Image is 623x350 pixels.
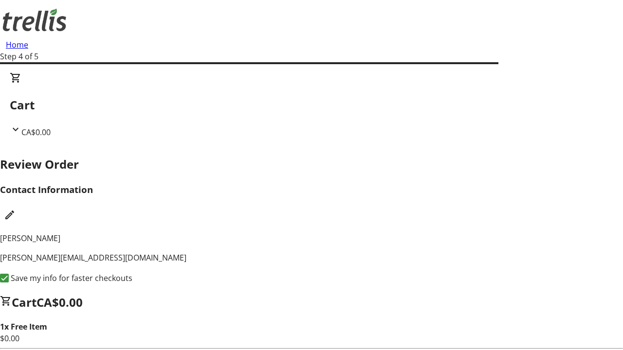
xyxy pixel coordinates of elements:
[10,72,613,138] div: CartCA$0.00
[21,127,51,138] span: CA$0.00
[9,272,132,284] label: Save my info for faster checkouts
[12,294,37,310] span: Cart
[37,294,83,310] span: CA$0.00
[10,96,613,114] h2: Cart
